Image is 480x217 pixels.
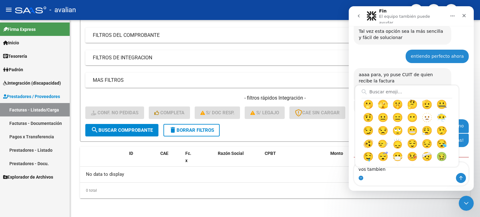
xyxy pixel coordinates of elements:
iframe: Intercom live chat [459,196,474,211]
datatable-header-cell: Fc. x [183,147,195,174]
mat-icon: delete [169,126,177,134]
mat-panel-title: FILTROS DEL COMPROBANTE [93,32,450,39]
span: S/ legajo [250,110,279,116]
span: Razón Social [218,151,244,156]
span: CPBT [265,151,276,156]
h4: - filtros rápidos Integración - [85,95,465,101]
span: Fc. x [185,151,191,163]
datatable-header-cell: CAE [158,147,183,174]
mat-icon: search [91,126,98,134]
iframe: Intercom live chat [349,6,474,191]
span: CAE SIN CARGAR [295,110,340,116]
button: Buscar Comprobante [85,124,158,136]
button: Completa [149,106,190,119]
mat-panel-title: MAS FILTROS [93,77,450,84]
button: CAE SIN CARGAR [289,106,345,119]
button: Borrar Filtros [163,124,220,136]
span: Prestadores / Proveedores [3,93,60,100]
span: - avalian [49,3,76,17]
mat-panel-title: FILTROS DE INTEGRACION [93,54,450,61]
datatable-header-cell: ID [127,147,158,174]
span: Completa [154,110,184,116]
span: Conf. no pedidas [91,110,138,116]
span: Borrar Filtros [169,127,214,133]
datatable-header-cell: CPBT [262,147,328,174]
span: Buscar Comprobante [91,127,153,133]
span: Explorador de Archivos [3,174,53,180]
span: S/ Doc Resp. [200,110,235,116]
mat-expansion-panel-header: FILTROS DE INTEGRACION [85,50,465,65]
button: Conf. no pedidas [85,106,144,119]
button: S/ legajo [245,106,285,119]
mat-expansion-panel-header: FILTROS DEL COMPROBANTE [85,28,465,43]
span: Monto [330,151,343,156]
datatable-header-cell: Monto [328,147,365,174]
span: CAE [160,151,168,156]
div: No data to display [80,167,470,182]
div: 0 total [80,183,470,198]
span: Firma Express [3,26,36,33]
span: Padrón [3,66,23,73]
span: ID [129,151,133,156]
datatable-header-cell: Razón Social [215,147,262,174]
mat-icon: menu [5,6,12,13]
span: Inicio [3,39,19,46]
mat-expansion-panel-header: MAS FILTROS [85,73,465,88]
span: Integración (discapacidad) [3,80,61,86]
button: S/ Doc Resp. [195,106,240,119]
span: Tesorería [3,53,27,60]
